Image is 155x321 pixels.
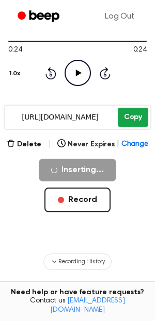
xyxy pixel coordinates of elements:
[50,297,125,314] a: [EMAIL_ADDRESS][DOMAIN_NAME]
[121,139,148,150] span: Change
[44,188,110,212] button: Record
[8,45,22,56] span: 0:24
[8,65,24,82] button: 1.0x
[95,4,145,29] a: Log Out
[57,139,148,150] button: Never Expires|Change
[43,254,112,270] button: Recording History
[118,108,148,127] button: Copy
[117,139,119,150] span: |
[7,139,41,150] button: Delete
[39,159,116,181] button: Inserting...
[133,45,147,56] span: 0:24
[6,297,149,315] span: Contact us
[48,138,51,150] span: |
[10,7,69,27] a: Beep
[58,257,105,266] span: Recording History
